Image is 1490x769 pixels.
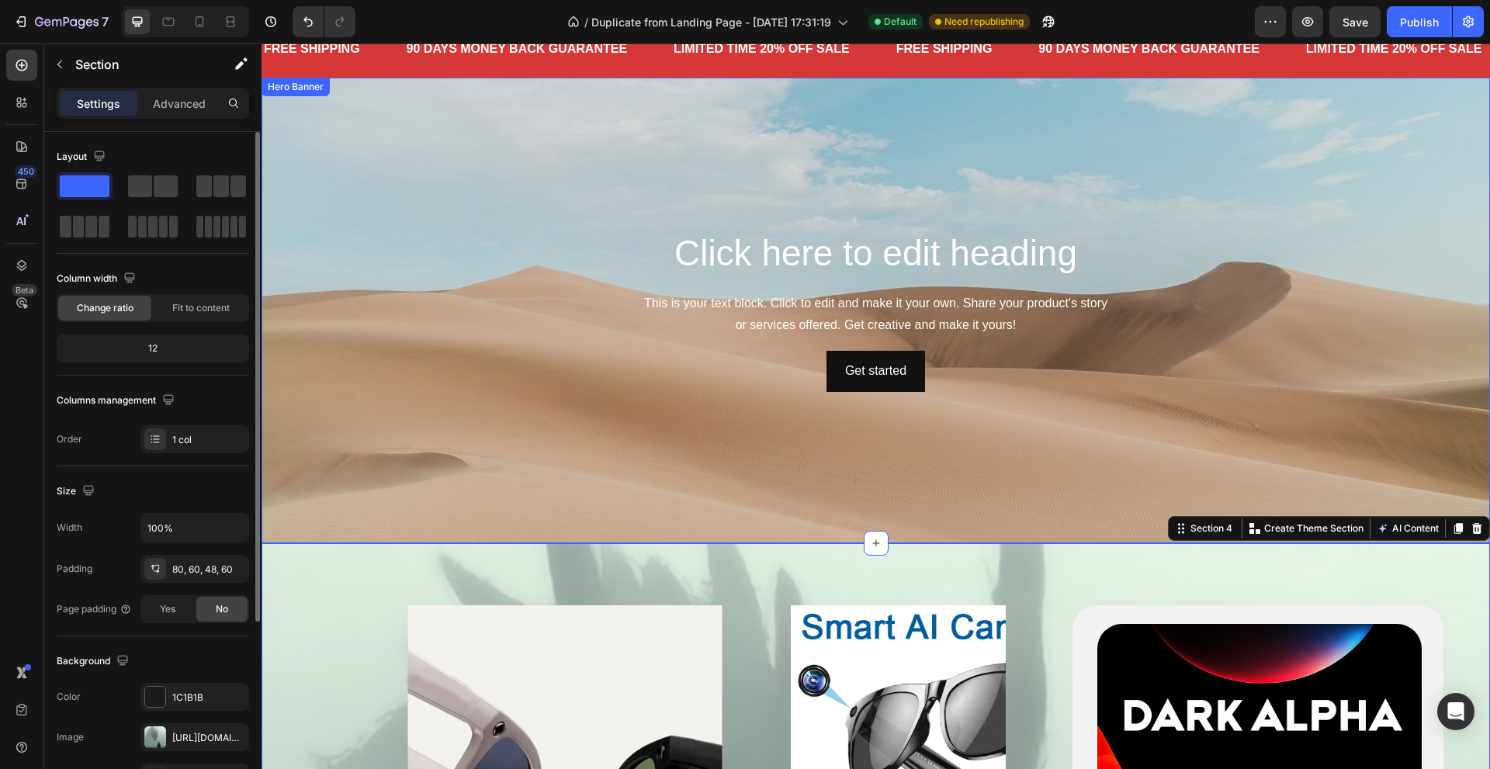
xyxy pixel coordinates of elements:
[57,521,82,535] div: Width
[12,284,37,296] div: Beta
[1400,14,1439,30] div: Publish
[57,390,178,411] div: Columns management
[1003,478,1102,492] p: Create Theme Section
[57,602,132,616] div: Page padding
[57,268,139,289] div: Column width
[57,651,132,672] div: Background
[57,730,84,744] div: Image
[160,602,175,616] span: Yes
[102,12,109,31] p: 7
[153,95,206,112] p: Advanced
[77,301,133,315] span: Change ratio
[1329,6,1381,37] button: Save
[1112,476,1180,494] button: AI Content
[1387,6,1452,37] button: Publish
[15,165,37,178] div: 450
[57,432,82,446] div: Order
[3,36,65,50] div: Hero Banner
[293,6,355,37] div: Undo/Redo
[1437,693,1474,730] div: Open Intercom Messenger
[57,147,109,168] div: Layout
[172,731,245,745] div: [URL][DOMAIN_NAME]
[216,602,228,616] span: No
[57,690,81,704] div: Color
[161,185,1068,235] h2: Click here to edit heading
[57,481,98,502] div: Size
[565,307,664,348] button: Get started
[172,301,230,315] span: Fit to content
[884,15,917,29] span: Default
[1343,16,1368,29] span: Save
[60,338,246,359] div: 12
[584,317,645,339] div: Get started
[584,14,588,30] span: /
[172,433,245,447] div: 1 col
[75,55,203,74] p: Section
[836,580,1160,763] img: gempages_576274719452430879-c25ebb1b-026d-44a2-98ab-31603c6c8581.png
[926,478,974,492] div: Section 4
[6,6,116,37] button: 7
[57,562,92,576] div: Padding
[262,43,1490,769] iframe: Design area
[172,563,245,577] div: 80, 60, 48, 60
[591,14,831,30] span: Duplicate from Landing Page - [DATE] 17:31:19
[141,514,248,542] input: Auto
[161,248,1068,296] div: This is your text block. Click to edit and make it your own. Share your product's story or servic...
[77,95,120,112] p: Settings
[944,15,1024,29] span: Need republishing
[172,691,245,705] div: 1C1B1B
